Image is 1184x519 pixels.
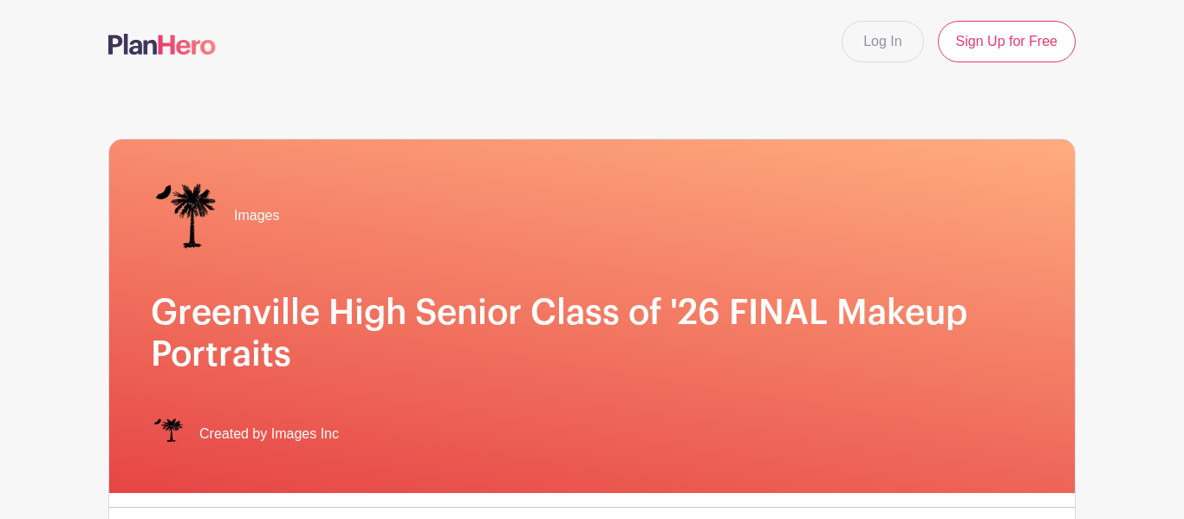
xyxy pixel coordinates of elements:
span: Images [234,205,279,226]
a: Sign Up for Free [938,21,1076,62]
h1: Greenville High Senior Class of '26 FINAL Makeup Portraits [151,292,1033,375]
img: IMAGES%20logo%20transparenT%20PNG%20s.png [151,181,220,250]
a: Log In [842,21,923,62]
img: logo-507f7623f17ff9eddc593b1ce0a138ce2505c220e1c5a4e2b4648c50719b7d32.svg [108,34,216,55]
span: Created by Images Inc [199,424,339,444]
img: IMAGES%20logo%20transparenT%20PNG%20s.png [151,417,185,451]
